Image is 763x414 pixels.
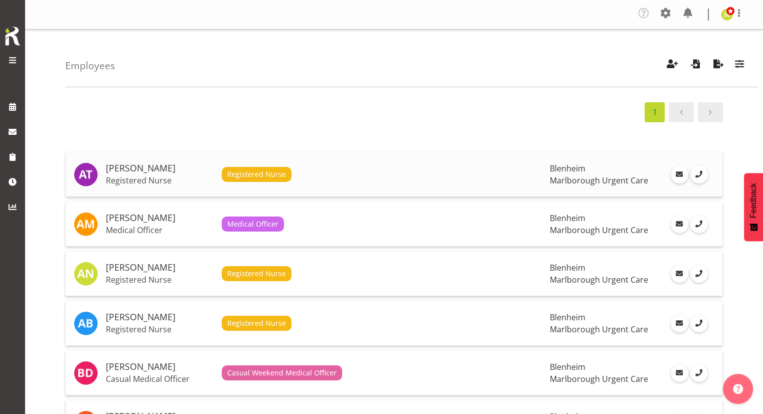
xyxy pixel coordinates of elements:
p: Medical Officer [106,225,214,235]
img: agnes-tyson11836.jpg [74,162,98,186]
a: Call Employee [690,166,708,183]
p: Registered Nurse [106,324,214,334]
a: Page 2. [698,102,723,122]
p: Casual Medical Officer [106,374,214,384]
a: Page 0. [669,102,694,122]
span: Registered Nurse [227,318,286,329]
span: Blenheim [550,312,585,323]
button: Filter Employees [729,55,750,77]
h5: [PERSON_NAME] [106,362,214,372]
span: Feedback [749,183,758,218]
button: Export Employees [708,55,729,77]
img: beata-danielek11843.jpg [74,361,98,385]
p: Registered Nurse [106,175,214,185]
a: Email Employee [671,315,688,332]
img: help-xxl-2.png [733,384,743,394]
span: Blenheim [550,361,585,372]
span: Marlborough Urgent Care [550,373,648,384]
span: Marlborough Urgent Care [550,175,648,186]
img: sarah-edwards11800.jpg [721,9,733,21]
span: Marlborough Urgent Care [550,324,648,335]
span: Blenheim [550,213,585,224]
a: Call Employee [690,364,708,382]
a: Email Employee [671,216,688,233]
h5: [PERSON_NAME] [106,213,214,223]
a: Call Employee [690,315,708,332]
span: Registered Nurse [227,268,286,279]
span: Casual Weekend Medical Officer [227,367,337,378]
h5: [PERSON_NAME] [106,163,214,173]
button: Import Employees [685,55,706,77]
span: Blenheim [550,163,585,174]
a: Email Employee [671,265,688,283]
button: Feedback - Show survey [744,173,763,241]
img: alysia-newman-woods11835.jpg [74,262,98,286]
span: Medical Officer [227,219,278,230]
p: Registered Nurse [106,275,214,285]
span: Marlborough Urgent Care [550,225,648,236]
span: Registered Nurse [227,169,286,180]
h4: Employees [65,60,115,71]
h5: [PERSON_NAME] [106,312,214,322]
img: Rosterit icon logo [3,25,23,47]
button: Create Employees [662,55,683,77]
img: alexandra-madigan11823.jpg [74,212,98,236]
a: Call Employee [690,216,708,233]
a: Email Employee [671,166,688,183]
img: andrew-brooks11834.jpg [74,311,98,335]
a: Email Employee [671,364,688,382]
h5: [PERSON_NAME] [106,263,214,273]
span: Marlborough Urgent Care [550,274,648,285]
span: Blenheim [550,262,585,273]
a: Call Employee [690,265,708,283]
